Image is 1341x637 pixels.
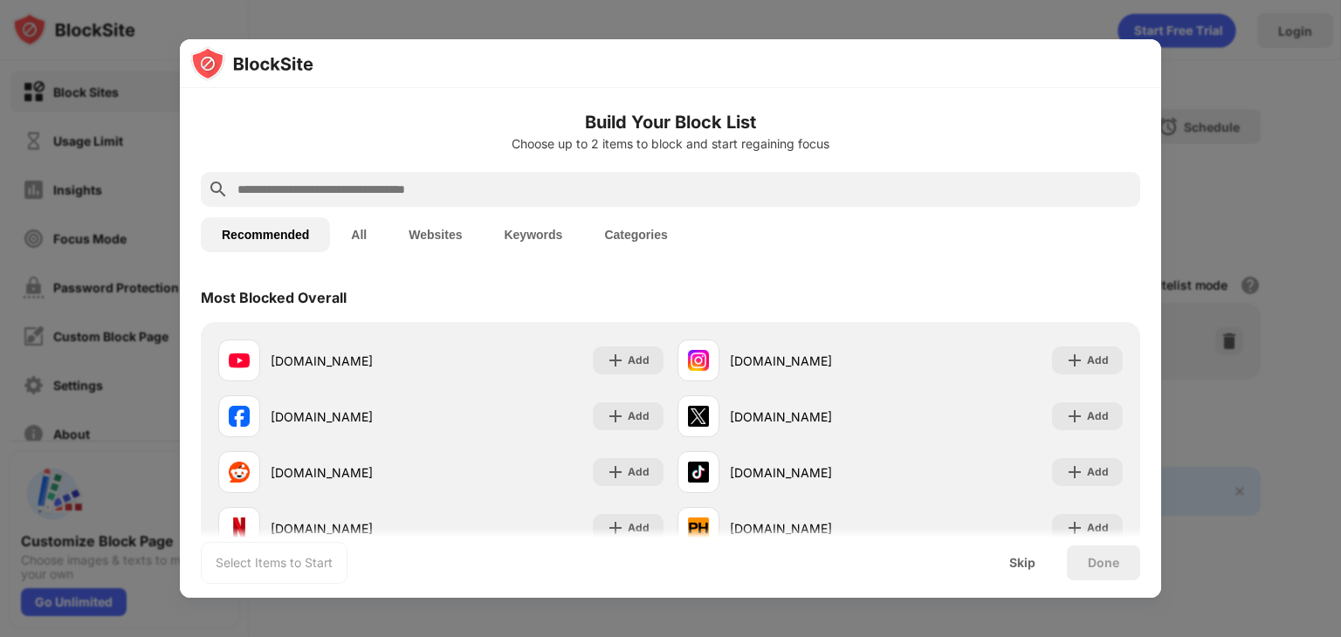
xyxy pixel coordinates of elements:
img: favicons [229,406,250,427]
div: [DOMAIN_NAME] [730,408,900,426]
div: [DOMAIN_NAME] [271,408,441,426]
div: Add [628,352,650,369]
div: Add [628,408,650,425]
div: Most Blocked Overall [201,289,347,306]
div: Add [628,463,650,481]
div: [DOMAIN_NAME] [730,519,900,538]
div: Add [628,519,650,537]
div: Done [1088,556,1119,570]
div: Add [1087,463,1109,481]
img: favicons [229,517,250,538]
div: Select Items to Start [216,554,333,572]
img: favicons [688,350,709,371]
img: favicons [229,350,250,371]
img: favicons [688,462,709,483]
img: favicons [229,462,250,483]
h6: Build Your Block List [201,109,1140,135]
button: Recommended [201,217,330,252]
img: search.svg [208,179,229,200]
div: [DOMAIN_NAME] [730,463,900,482]
button: Categories [583,217,688,252]
button: All [330,217,388,252]
div: [DOMAIN_NAME] [271,463,441,482]
div: Skip [1009,556,1035,570]
div: [DOMAIN_NAME] [730,352,900,370]
div: Choose up to 2 items to block and start regaining focus [201,137,1140,151]
img: logo-blocksite.svg [190,46,313,81]
div: Add [1087,519,1109,537]
div: [DOMAIN_NAME] [271,352,441,370]
div: [DOMAIN_NAME] [271,519,441,538]
img: favicons [688,406,709,427]
div: Add [1087,352,1109,369]
button: Websites [388,217,483,252]
div: Add [1087,408,1109,425]
img: favicons [688,517,709,538]
button: Keywords [483,217,583,252]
